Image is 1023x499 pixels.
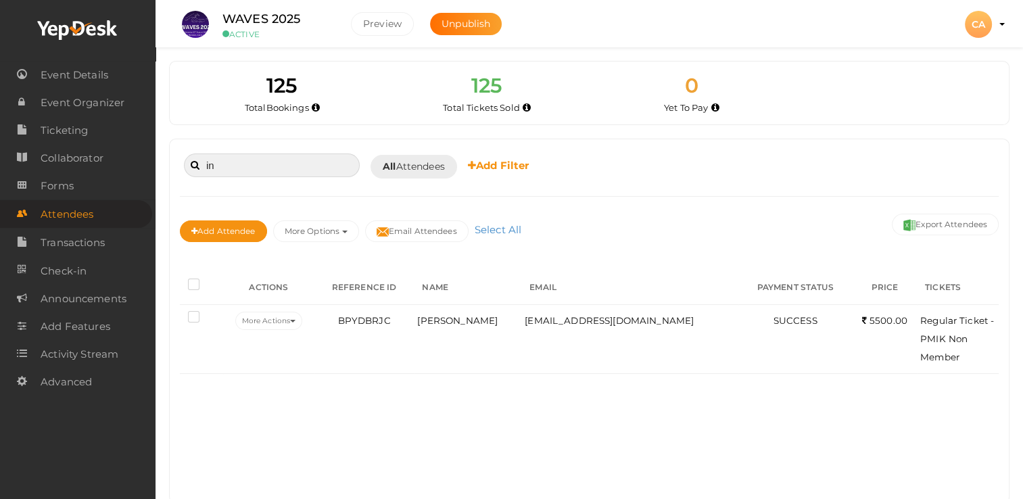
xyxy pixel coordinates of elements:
[41,62,108,89] span: Event Details
[525,315,694,326] span: [EMAIL_ADDRESS][DOMAIN_NAME]
[523,104,531,112] i: Total number of tickets sold
[41,285,126,312] span: Announcements
[222,9,300,29] label: WAVES 2025
[417,315,498,326] span: [PERSON_NAME]
[266,73,298,98] span: 125
[184,153,360,177] input: Search attendee
[337,315,390,326] span: BPYDBRJC
[738,271,853,305] th: PAYMENT STATUS
[41,258,87,285] span: Check-in
[182,11,209,38] img: S4WQAGVX_small.jpeg
[180,220,267,242] button: Add Attendee
[245,102,309,113] span: Total
[351,12,414,36] button: Preview
[41,313,110,340] span: Add Features
[965,11,992,38] div: CA
[853,271,917,305] th: PRICE
[468,159,529,172] b: Add Filter
[377,226,389,238] img: mail-filled.svg
[223,271,314,305] th: ACTIONS
[266,102,309,113] span: Bookings
[920,315,994,362] span: Regular Ticket - PMIK Non Member
[664,102,708,113] span: Yet To Pay
[41,172,74,199] span: Forms
[965,18,992,30] profile-pic: CA
[521,271,738,305] th: EMAIL
[383,160,396,172] b: All
[41,201,93,228] span: Attendees
[471,223,525,236] a: Select All
[41,341,118,368] span: Activity Stream
[917,271,999,305] th: TICKETS
[892,214,999,235] button: Export Attendees
[774,315,817,326] span: SUCCESS
[41,89,124,116] span: Event Organizer
[332,282,397,292] span: REFERENCE ID
[903,219,915,231] img: excel.svg
[222,29,331,39] small: ACTIVE
[414,271,521,305] th: NAME
[442,18,490,30] span: Unpublish
[312,104,320,112] i: Total number of bookings
[273,220,359,242] button: More Options
[41,145,103,172] span: Collaborator
[365,220,469,242] button: Email Attendees
[471,73,502,98] span: 125
[685,73,698,98] span: 0
[443,102,520,113] span: Total Tickets Sold
[383,160,445,174] span: Attendees
[235,312,302,330] button: More Actions
[41,369,92,396] span: Advanced
[862,315,907,326] span: 5500.00
[41,229,105,256] span: Transactions
[961,10,996,39] button: CA
[430,13,502,35] button: Unpublish
[41,117,88,144] span: Ticketing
